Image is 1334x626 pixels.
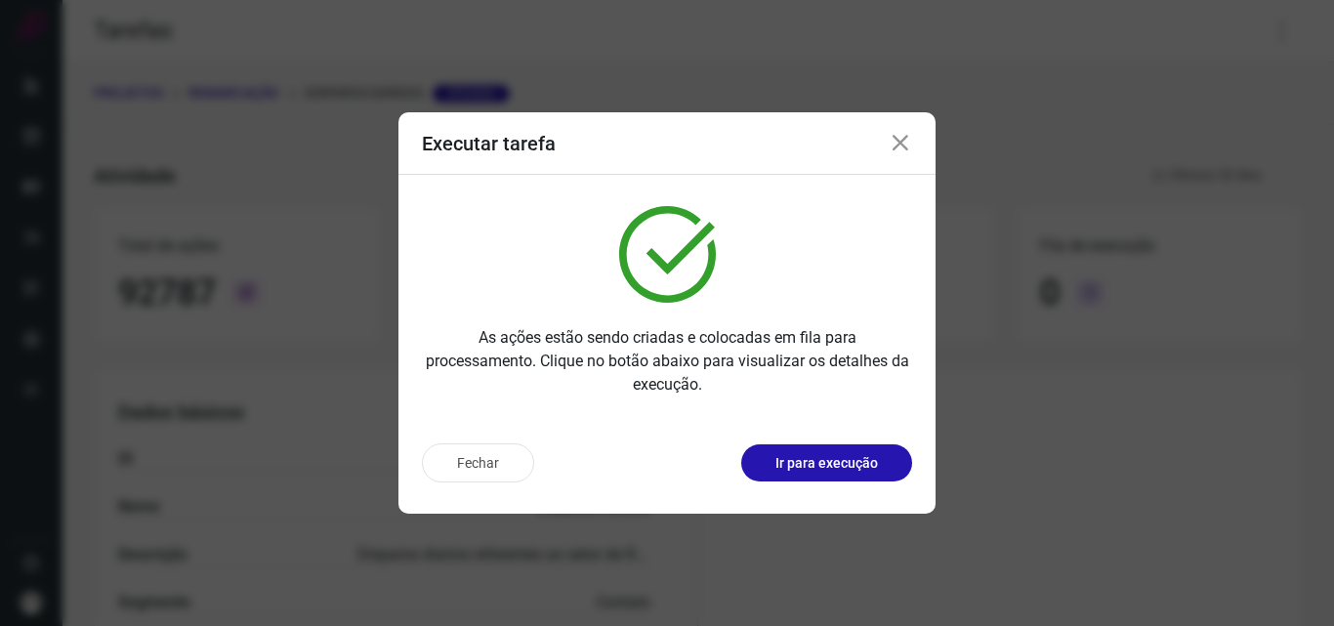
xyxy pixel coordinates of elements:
p: As ações estão sendo criadas e colocadas em fila para processamento. Clique no botão abaixo para ... [422,326,912,396]
button: Fechar [422,443,534,482]
p: Ir para execução [775,453,878,474]
img: verified.svg [619,206,716,303]
button: Ir para execução [741,444,912,481]
h3: Executar tarefa [422,132,556,155]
